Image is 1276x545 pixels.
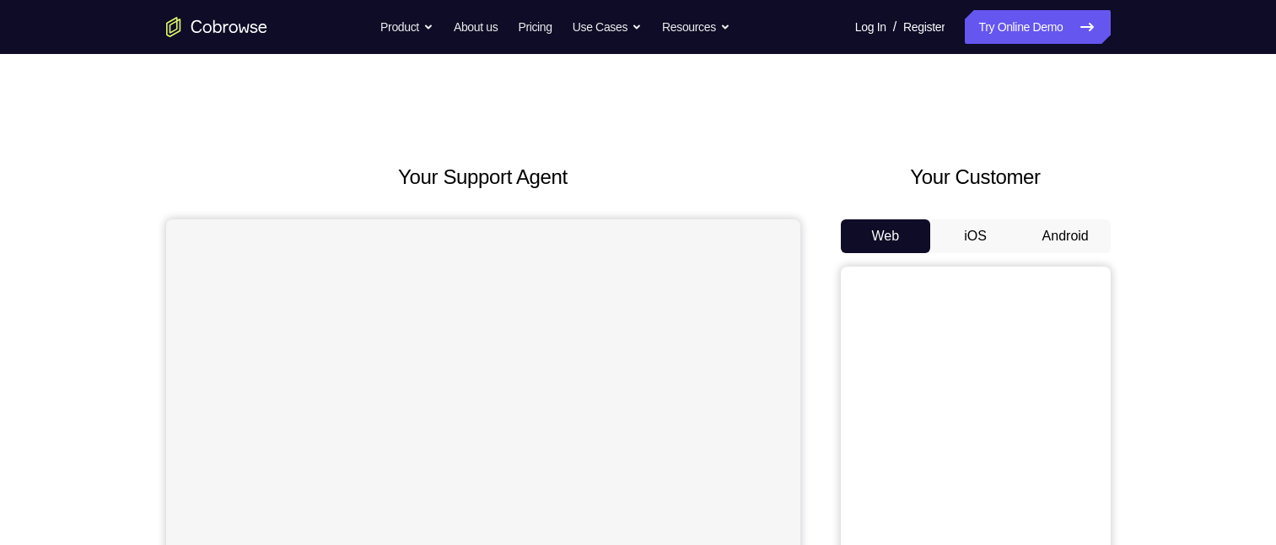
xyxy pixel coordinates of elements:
a: Register [903,10,945,44]
a: Try Online Demo [965,10,1110,44]
button: iOS [930,219,1020,253]
a: Go to the home page [166,17,267,37]
button: Resources [662,10,730,44]
h2: Your Support Agent [166,162,800,192]
button: Product [380,10,433,44]
a: About us [454,10,498,44]
a: Log In [855,10,886,44]
a: Pricing [518,10,552,44]
button: Android [1020,219,1111,253]
button: Web [841,219,931,253]
h2: Your Customer [841,162,1111,192]
button: Use Cases [573,10,642,44]
span: / [893,17,896,37]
